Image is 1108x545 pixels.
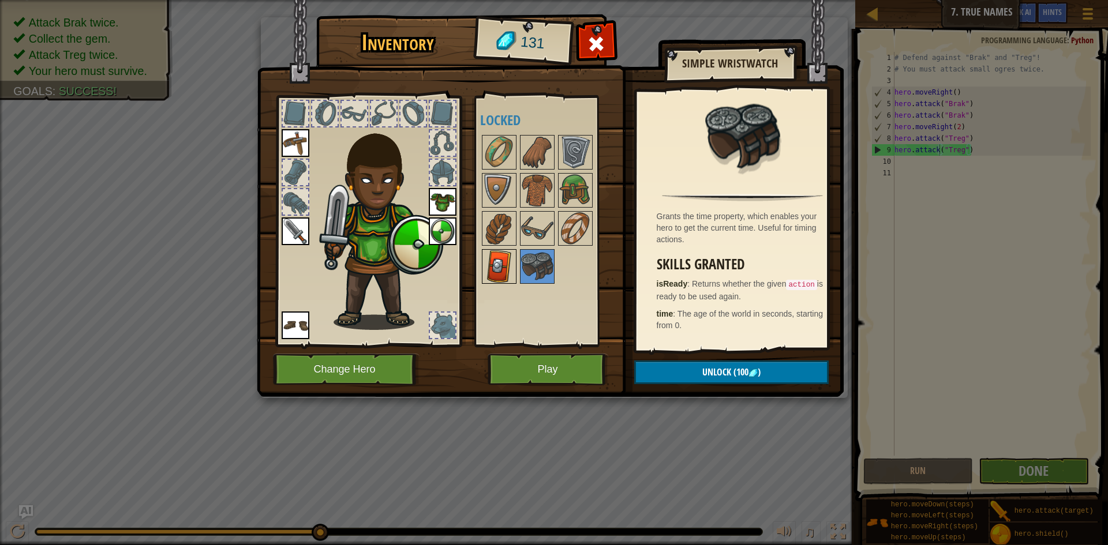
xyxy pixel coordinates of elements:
[748,369,758,378] img: gem.png
[519,32,545,54] span: 131
[758,366,761,378] span: )
[657,309,673,318] strong: time
[676,57,784,70] h2: Simple Wristwatch
[521,174,553,206] img: portrait.png
[673,309,677,318] span: :
[429,217,456,245] img: portrait.png
[657,257,834,272] h3: Skills Granted
[483,212,515,245] img: portrait.png
[282,217,309,245] img: portrait.png
[282,311,309,339] img: portrait.png
[521,212,553,245] img: portrait.png
[657,279,688,288] strong: isReady
[657,211,834,245] div: Grants the time property, which enables your hero to get the current time. Useful for timing acti...
[480,112,625,127] h4: Locked
[634,360,829,384] button: Unlock(100)
[687,279,692,288] span: :
[483,136,515,168] img: portrait.png
[521,250,553,283] img: portrait.png
[483,174,515,206] img: portrait.png
[282,129,309,157] img: portrait.png
[324,31,471,55] h1: Inventory
[657,279,823,301] span: Returns whether the given is ready to be used again.
[488,354,608,385] button: Play
[657,309,823,330] span: The age of the world in seconds, starting from 0.
[702,366,731,378] span: Unlock
[559,136,592,168] img: portrait.png
[319,118,443,330] img: female.png
[521,136,553,168] img: portrait.png
[705,99,780,174] img: portrait.png
[786,280,817,290] code: action
[559,174,592,206] img: portrait.png
[273,354,420,385] button: Change Hero
[559,212,592,245] img: portrait.png
[483,250,515,283] img: portrait.png
[731,366,748,378] span: (100
[662,194,822,201] img: hr.png
[429,188,456,216] img: portrait.png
